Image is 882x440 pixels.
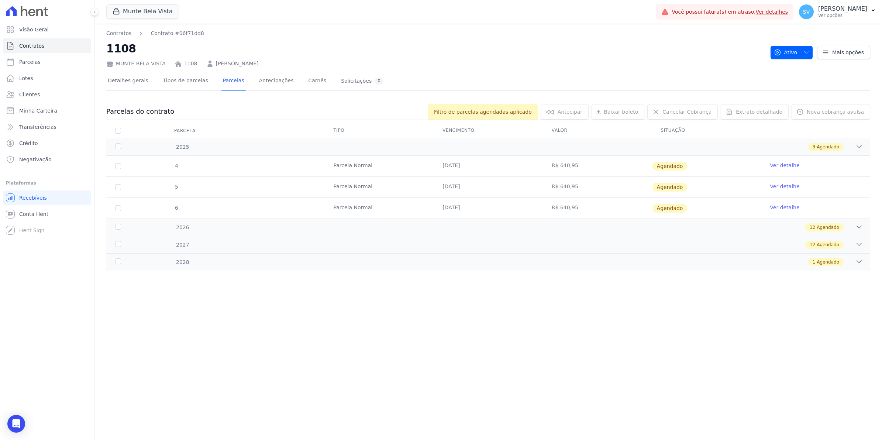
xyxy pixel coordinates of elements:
button: Ativo [771,46,813,59]
a: 1108 [184,60,197,68]
td: Parcela Normal [324,156,434,176]
span: Lotes [19,75,33,82]
a: Ver detalhe [770,204,799,211]
a: Negativação [3,152,91,167]
td: Parcela Normal [324,198,434,219]
span: Agendado [817,241,839,248]
span: Parcelas [19,58,41,66]
span: Agendado [817,259,839,265]
a: Solicitações0 [340,72,385,91]
span: Mais opções [832,49,864,56]
span: 12 [810,224,815,231]
span: Clientes [19,91,40,98]
span: 3 [813,144,816,150]
a: Tipos de parcelas [162,72,210,91]
span: SV [803,9,810,14]
span: Recebíveis [19,194,47,202]
th: Valor [543,123,652,138]
a: Mais opções [817,46,870,59]
span: Filtro de parcelas agendadas aplicado [428,104,538,120]
td: R$ 640,95 [543,198,652,219]
a: Detalhes gerais [106,72,150,91]
input: default [115,184,121,190]
a: Ver detalhe [770,183,799,190]
span: Negativação [19,156,52,163]
a: Contrato #06f71dd8 [151,30,204,37]
span: Agendado [817,144,839,150]
input: default [115,163,121,169]
th: Situação [652,123,761,138]
span: Visão Geral [19,26,49,33]
div: 0 [375,78,383,85]
a: Parcelas [3,55,91,69]
td: R$ 640,95 [543,156,652,176]
nav: Breadcrumb [106,30,204,37]
a: Contratos [3,38,91,53]
span: Conta Hent [19,210,48,218]
span: Minha Carteira [19,107,57,114]
th: Vencimento [434,123,543,138]
h3: Parcelas do contrato [106,107,174,116]
span: 1 [813,259,816,265]
p: [PERSON_NAME] [818,5,867,13]
span: Ativo [774,46,797,59]
span: 2026 [176,224,189,231]
div: Parcela [165,123,204,138]
span: Agendado [652,204,688,213]
h2: 1108 [106,40,765,57]
div: Plataformas [6,179,88,188]
td: [DATE] [434,198,543,219]
a: Carnês [307,72,328,91]
a: Visão Geral [3,22,91,37]
span: Crédito [19,140,38,147]
span: 2025 [176,143,189,151]
p: Ver opções [818,13,867,18]
td: [DATE] [434,177,543,197]
a: Recebíveis [3,190,91,205]
span: Transferências [19,123,56,131]
span: 2028 [176,258,189,266]
span: Agendado [817,224,839,231]
a: Ver detalhe [770,162,799,169]
a: Minha Carteira [3,103,91,118]
button: SV [PERSON_NAME] Ver opções [793,1,882,22]
input: default [115,205,121,211]
td: [DATE] [434,156,543,176]
span: 5 [174,184,178,190]
a: Contratos [106,30,131,37]
span: 4 [174,163,178,169]
div: Solicitações [341,78,383,85]
span: 2027 [176,241,189,249]
a: Clientes [3,87,91,102]
button: Munte Bela Vista [106,4,179,18]
a: Antecipações [258,72,295,91]
span: Contratos [19,42,44,49]
a: Parcelas [221,72,246,91]
a: Lotes [3,71,91,86]
span: Agendado [652,162,688,171]
span: Você possui fatura(s) em atraso. [672,8,788,16]
div: MUNTE BELA VISTA [106,60,166,68]
th: Tipo [324,123,434,138]
span: Agendado [652,183,688,192]
span: 12 [810,241,815,248]
td: R$ 640,95 [543,177,652,197]
div: Open Intercom Messenger [7,415,25,433]
a: Conta Hent [3,207,91,221]
a: [PERSON_NAME] [216,60,259,68]
td: Parcela Normal [324,177,434,197]
a: Ver detalhes [756,9,788,15]
a: Transferências [3,120,91,134]
nav: Breadcrumb [106,30,765,37]
span: 6 [174,205,178,211]
a: Crédito [3,136,91,151]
